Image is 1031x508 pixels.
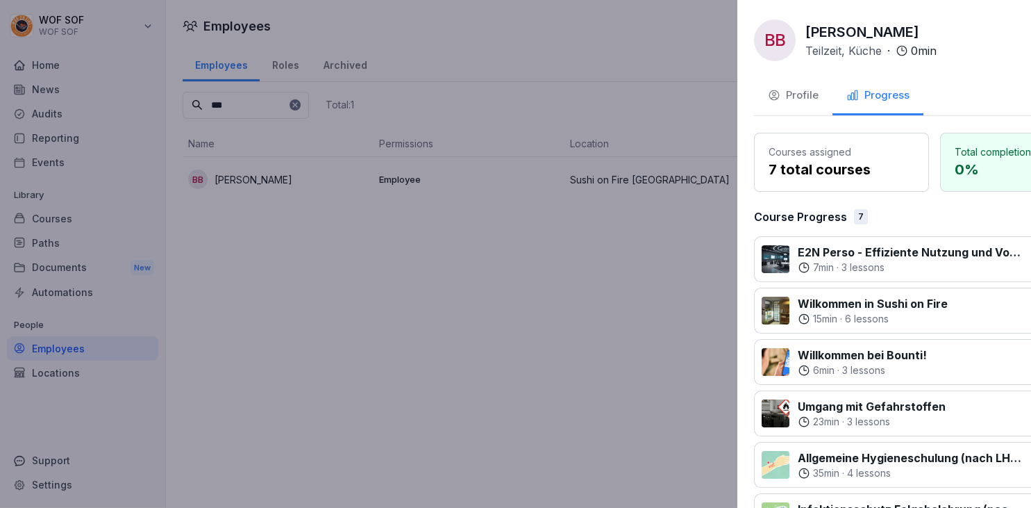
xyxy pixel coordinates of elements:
button: Profile [754,78,832,115]
p: Course Progress [754,208,847,225]
p: E2N Perso - Effiziente Nutzung und Vorteile [798,244,1023,261]
div: · [798,312,948,326]
p: [PERSON_NAME] [805,22,919,42]
p: 3 lessons [842,363,885,377]
p: 35 min [813,466,839,480]
button: Progress [832,78,923,115]
div: · [798,466,1023,480]
div: Progress [846,88,910,104]
p: 4 lessons [847,466,891,480]
p: 3 lessons [847,415,890,429]
p: 6 lessons [845,312,889,326]
div: · [798,363,927,377]
p: Willkommen bei Bounti! [798,347,927,363]
div: · [805,42,937,59]
p: 7 total courses [769,159,914,180]
p: Allgemeine Hygieneschulung (nach LHMV §4) [798,450,1023,466]
div: Profile [768,88,819,104]
p: 23 min [813,415,839,429]
p: 3 lessons [841,261,885,275]
p: 6 min [813,363,835,377]
p: 0 min [911,42,937,59]
p: Wilkommen in Sushi on Fire [798,295,948,312]
p: Umgang mit Gefahrstoffen [798,398,946,415]
p: Courses assigned [769,145,914,159]
div: BB [754,19,796,61]
div: · [798,415,946,429]
p: Teilzeit, Küche [805,42,882,59]
p: 7 min [813,261,834,275]
div: 7 [854,209,868,224]
p: 15 min [813,312,837,326]
div: · [798,261,1023,275]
